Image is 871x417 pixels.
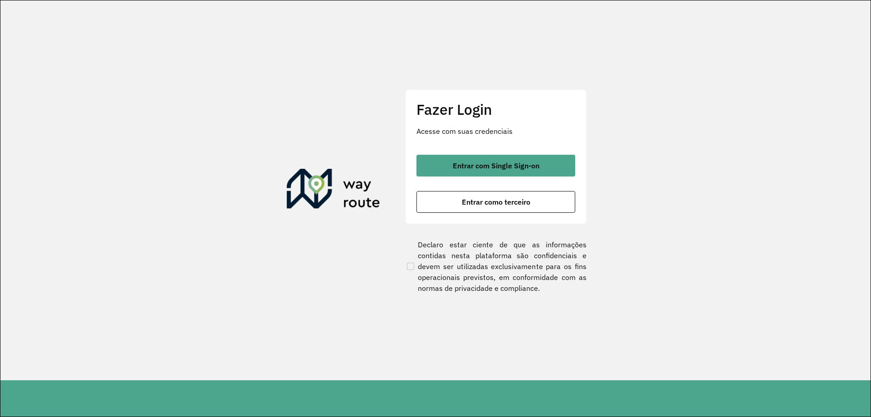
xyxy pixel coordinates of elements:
button: button [416,155,575,177]
h2: Fazer Login [416,101,575,118]
span: Entrar com Single Sign-on [453,162,539,169]
span: Entrar como terceiro [462,198,530,206]
label: Declaro estar ciente de que as informações contidas nesta plataforma são confidenciais e devem se... [405,239,587,294]
p: Acesse com suas credenciais [416,126,575,137]
button: button [416,191,575,213]
img: Roteirizador AmbevTech [287,169,380,212]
